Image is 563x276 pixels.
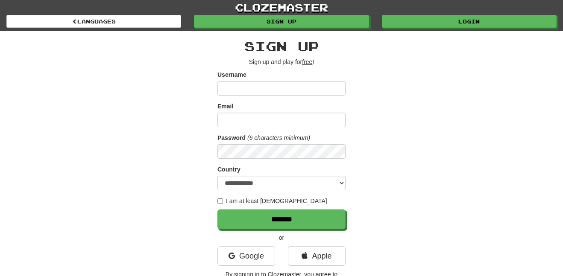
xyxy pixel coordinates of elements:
[217,39,346,53] h2: Sign up
[217,58,346,66] p: Sign up and play for !
[217,134,246,142] label: Password
[217,102,233,110] label: Email
[382,15,557,28] a: Login
[217,70,246,79] label: Username
[217,246,275,266] a: Google
[217,198,223,204] input: I am at least [DEMOGRAPHIC_DATA]
[217,233,346,242] p: or
[302,58,312,65] u: free
[6,15,181,28] a: Languages
[194,15,369,28] a: Sign up
[217,197,327,205] label: I am at least [DEMOGRAPHIC_DATA]
[247,134,310,141] em: (6 characters minimum)
[217,165,240,174] label: Country
[288,246,346,266] a: Apple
